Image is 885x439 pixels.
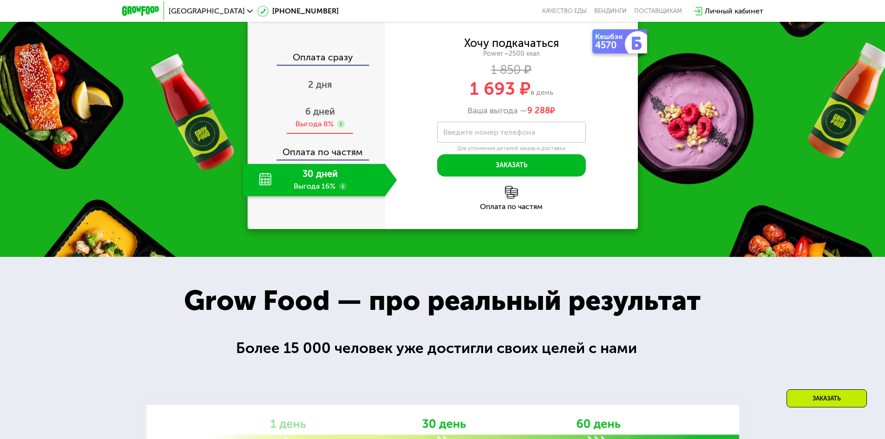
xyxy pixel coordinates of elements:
[443,130,535,135] label: Введите номер телефона
[595,33,627,40] div: Кешбэк
[249,52,385,65] div: Оплата сразу
[437,145,586,152] div: Для уточнения деталей заказа и доставки
[236,337,649,360] div: Более 15 000 человек уже достигли своих целей с нами
[308,79,332,90] span: 2 дня
[169,7,245,15] span: [GEOGRAPHIC_DATA]
[437,154,586,177] button: Заказать
[385,106,638,116] div: Ваша выгода —
[385,203,638,210] div: Оплата по частям
[527,106,555,116] span: ₽
[164,280,721,321] div: Grow Food — про реальный результат
[305,106,335,117] span: 6 дней
[464,38,559,48] div: Хочу подкачаться
[385,50,638,58] div: Power ~2500 ккал
[594,7,627,15] a: Вендинги
[705,6,763,17] div: Личный кабинет
[595,40,627,50] div: 4570
[531,88,553,97] span: в день
[505,186,518,199] img: l6xcnZfty9opOoJh.png
[542,7,587,15] a: Качество еды
[385,65,638,75] div: 1 850 ₽
[249,138,385,159] div: Оплата по частям
[634,7,682,15] div: поставщикам
[527,105,550,116] span: 9 288
[257,6,339,17] a: [PHONE_NUMBER]
[295,119,334,129] div: Выгода 8%
[470,78,531,99] span: 1 693 ₽
[787,389,867,407] div: Заказать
